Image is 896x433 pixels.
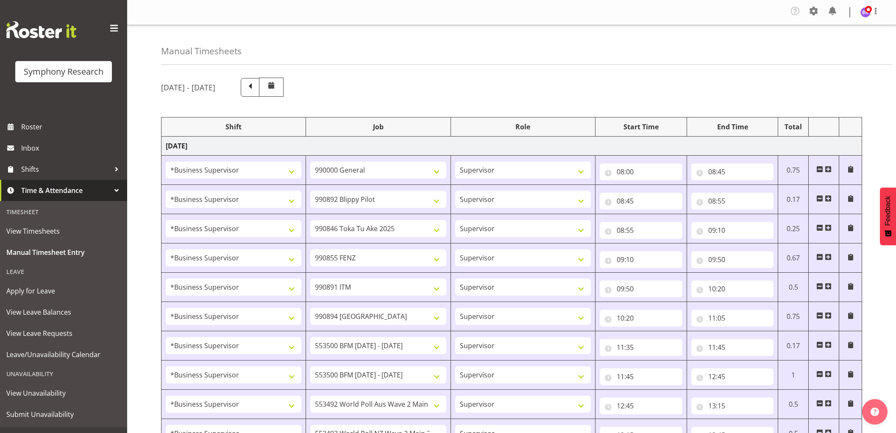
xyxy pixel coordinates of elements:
[6,408,121,421] span: Submit Unavailability
[2,344,125,365] a: Leave/Unavailability Calendar
[691,339,774,356] input: Click to select...
[2,383,125,404] a: View Unavailability
[161,46,242,56] h4: Manual Timesheets
[2,242,125,263] a: Manual Timesheet Entry
[2,203,125,221] div: Timesheet
[778,390,809,419] td: 0.5
[2,323,125,344] a: View Leave Requests
[691,280,774,297] input: Click to select...
[6,348,121,361] span: Leave/Unavailability Calendar
[600,163,682,180] input: Click to select...
[2,221,125,242] a: View Timesheets
[691,368,774,385] input: Click to select...
[691,163,774,180] input: Click to select...
[600,122,682,132] div: Start Time
[600,193,682,210] input: Click to select...
[778,156,809,185] td: 0.75
[691,122,774,132] div: End Time
[21,120,123,133] span: Roster
[6,306,121,318] span: View Leave Balances
[600,222,682,239] input: Click to select...
[6,285,121,297] span: Apply for Leave
[691,397,774,414] input: Click to select...
[600,397,682,414] input: Click to select...
[600,280,682,297] input: Click to select...
[600,339,682,356] input: Click to select...
[161,137,862,156] td: [DATE]
[691,193,774,210] input: Click to select...
[778,214,809,243] td: 0.25
[778,185,809,214] td: 0.17
[778,331,809,360] td: 0.17
[884,196,892,226] span: Feedback
[880,187,896,245] button: Feedback - Show survey
[600,368,682,385] input: Click to select...
[778,302,809,331] td: 0.75
[778,360,809,390] td: 1
[2,404,125,425] a: Submit Unavailability
[21,142,123,154] span: Inbox
[6,327,121,340] span: View Leave Requests
[6,387,121,399] span: View Unavailability
[21,163,110,176] span: Shifts
[691,222,774,239] input: Click to select...
[2,263,125,280] div: Leave
[2,302,125,323] a: View Leave Balances
[871,408,879,416] img: help-xxl-2.png
[691,251,774,268] input: Click to select...
[6,21,76,38] img: Rosterit website logo
[600,310,682,327] input: Click to select...
[310,122,446,132] div: Job
[24,65,103,78] div: Symphony Research
[6,225,121,237] span: View Timesheets
[6,246,121,259] span: Manual Timesheet Entry
[455,122,591,132] div: Role
[600,251,682,268] input: Click to select...
[2,280,125,302] a: Apply for Leave
[778,243,809,273] td: 0.67
[21,184,110,197] span: Time & Attendance
[2,365,125,383] div: Unavailability
[691,310,774,327] input: Click to select...
[166,122,301,132] div: Shift
[161,83,215,92] h5: [DATE] - [DATE]
[778,273,809,302] td: 0.5
[782,122,804,132] div: Total
[860,7,871,17] img: bhavik-kanna1260.jpg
